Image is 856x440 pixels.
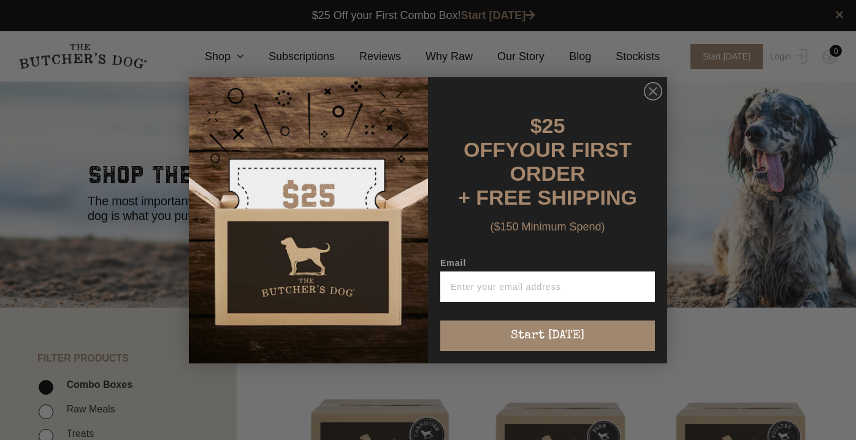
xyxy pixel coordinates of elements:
[458,138,637,209] span: YOUR FIRST ORDER + FREE SHIPPING
[464,114,565,161] span: $25 OFF
[440,271,655,302] input: Enter your email address
[189,77,428,363] img: d0d537dc-5429-4832-8318-9955428ea0a1.jpeg
[440,321,655,351] button: Start [DATE]
[440,258,655,271] label: Email
[490,221,605,233] span: ($150 Minimum Spend)
[644,82,662,101] button: Close dialog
